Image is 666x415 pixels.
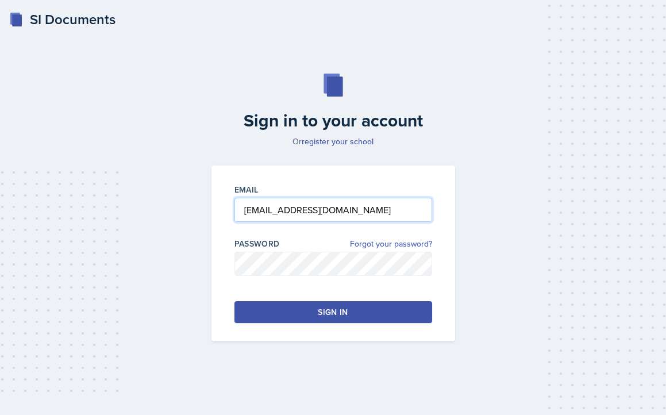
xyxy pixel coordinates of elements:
[318,306,348,318] div: Sign in
[234,184,259,195] label: Email
[350,238,432,250] a: Forgot your password?
[234,238,280,249] label: Password
[234,198,432,222] input: Email
[302,136,374,147] a: register your school
[205,110,462,131] h2: Sign in to your account
[205,136,462,147] p: Or
[234,301,432,323] button: Sign in
[9,9,116,30] a: SI Documents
